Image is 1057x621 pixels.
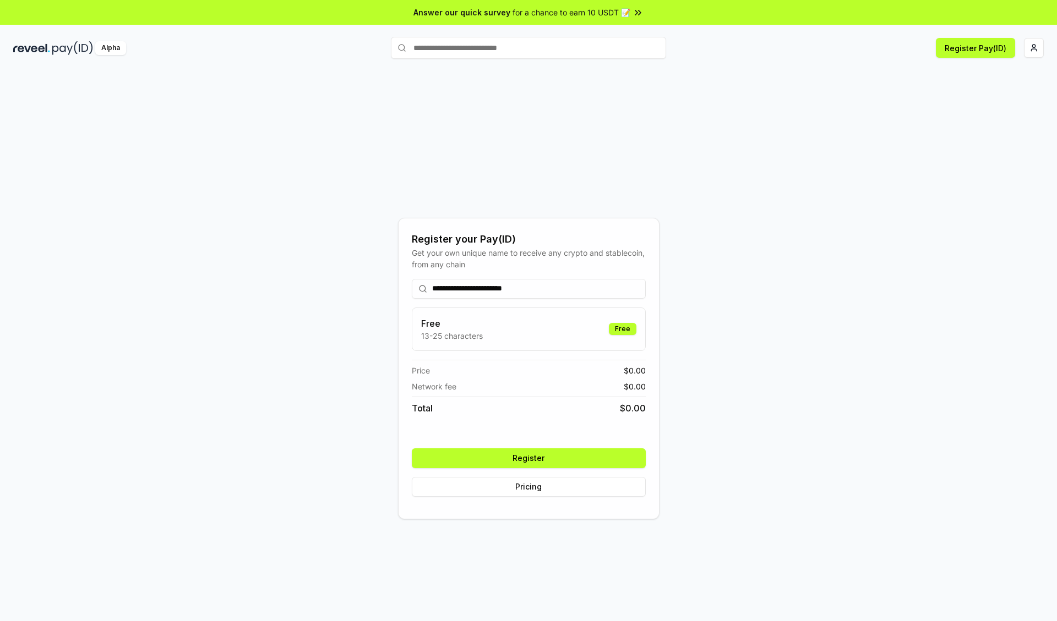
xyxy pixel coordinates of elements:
[513,7,630,18] span: for a chance to earn 10 USDT 📝
[936,38,1015,58] button: Register Pay(ID)
[624,381,646,392] span: $ 0.00
[413,7,510,18] span: Answer our quick survey
[95,41,126,55] div: Alpha
[412,381,456,392] span: Network fee
[624,365,646,376] span: $ 0.00
[412,247,646,270] div: Get your own unique name to receive any crypto and stablecoin, from any chain
[13,41,50,55] img: reveel_dark
[421,317,483,330] h3: Free
[52,41,93,55] img: pay_id
[412,477,646,497] button: Pricing
[412,232,646,247] div: Register your Pay(ID)
[620,402,646,415] span: $ 0.00
[421,330,483,342] p: 13-25 characters
[412,448,646,468] button: Register
[412,365,430,376] span: Price
[609,323,636,335] div: Free
[412,402,433,415] span: Total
